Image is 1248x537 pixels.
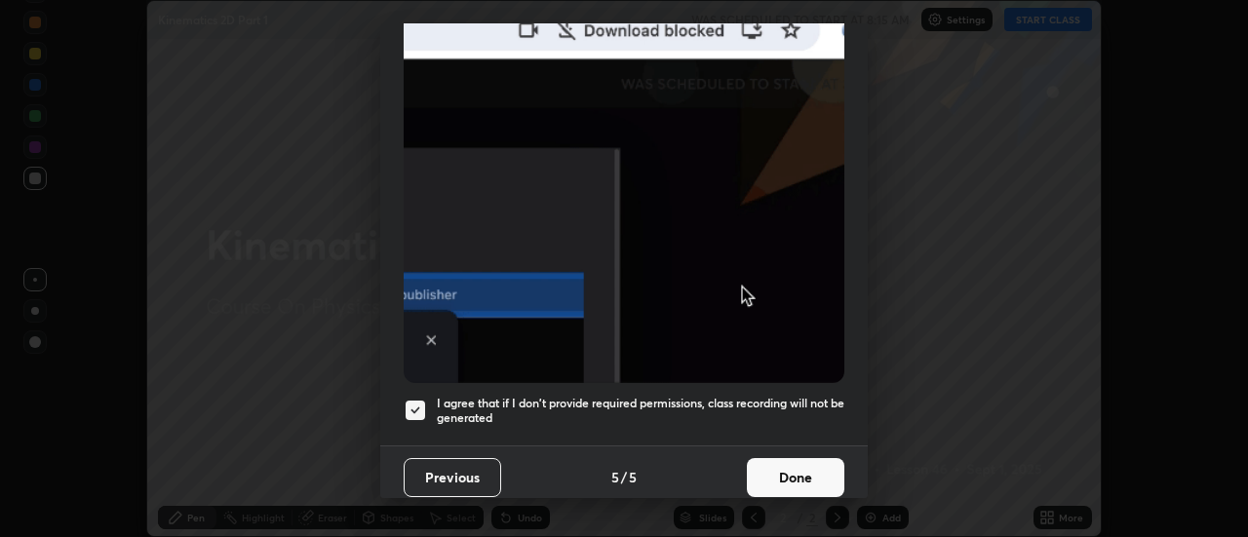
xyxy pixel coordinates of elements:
h4: 5 [611,467,619,487]
h5: I agree that if I don't provide required permissions, class recording will not be generated [437,396,844,426]
button: Done [747,458,844,497]
h4: / [621,467,627,487]
h4: 5 [629,467,637,487]
button: Previous [404,458,501,497]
